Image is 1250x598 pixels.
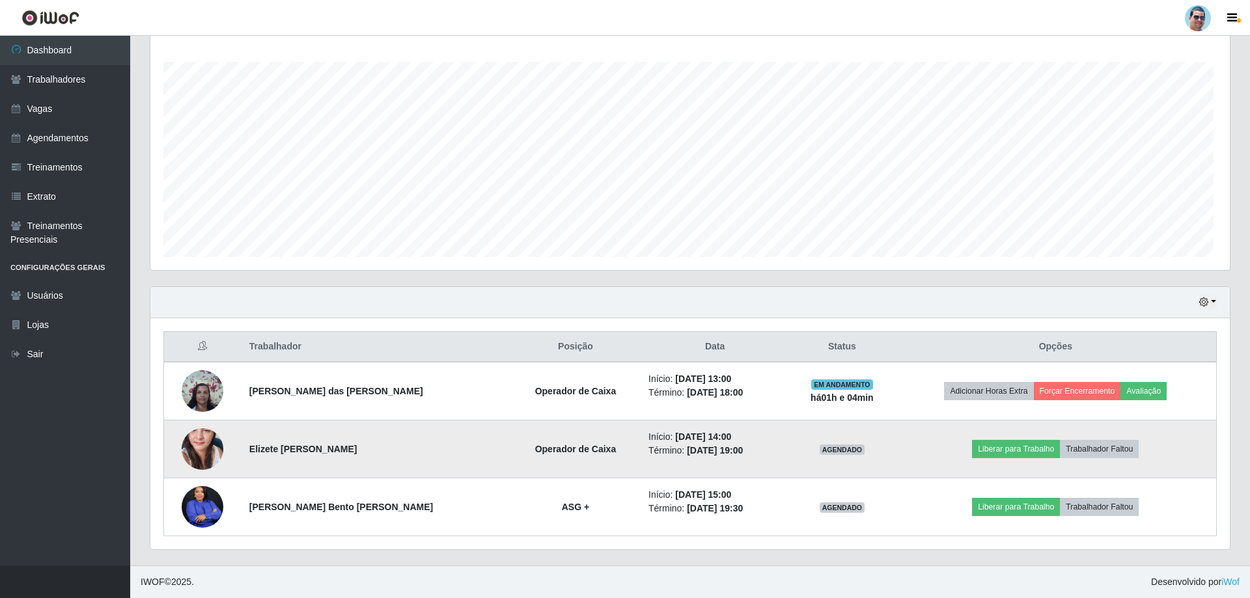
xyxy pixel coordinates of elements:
[249,502,433,512] strong: [PERSON_NAME] Bento [PERSON_NAME]
[648,386,781,400] li: Término:
[182,481,223,533] img: 1741977061779.jpeg
[820,502,865,513] span: AGENDADO
[510,332,641,362] th: Posição
[944,382,1033,400] button: Adicionar Horas Extra
[1060,498,1139,516] button: Trabalhador Faltou
[648,502,781,515] li: Término:
[141,575,194,589] span: © 2025 .
[972,498,1060,516] button: Liberar para Trabalho
[648,444,781,457] li: Término:
[789,332,895,362] th: Status
[1060,440,1139,458] button: Trabalhador Faltou
[1120,382,1167,400] button: Avaliação
[21,10,79,26] img: CoreUI Logo
[182,363,223,418] img: 1705958199594.jpeg
[641,332,789,362] th: Data
[648,430,781,444] li: Início:
[687,387,743,398] time: [DATE] 18:00
[242,332,510,362] th: Trabalhador
[1034,382,1121,400] button: Forçar Encerramento
[1151,575,1240,589] span: Desenvolvido por
[675,431,731,442] time: [DATE] 14:00
[648,488,781,502] li: Início:
[687,503,743,513] time: [DATE] 19:30
[562,502,589,512] strong: ASG +
[535,386,617,396] strong: Operador de Caixa
[895,332,1217,362] th: Opções
[811,392,874,403] strong: há 01 h e 04 min
[535,444,617,454] strong: Operador de Caixa
[675,374,731,384] time: [DATE] 13:00
[249,444,357,454] strong: Elizete [PERSON_NAME]
[648,372,781,386] li: Início:
[820,444,865,455] span: AGENDADO
[811,379,873,390] span: EM ANDAMENTO
[249,386,423,396] strong: [PERSON_NAME] das [PERSON_NAME]
[687,445,743,455] time: [DATE] 19:00
[1221,577,1240,587] a: iWof
[182,405,223,493] img: 1703538078729.jpeg
[972,440,1060,458] button: Liberar para Trabalho
[675,489,731,500] time: [DATE] 15:00
[141,577,165,587] span: IWOF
